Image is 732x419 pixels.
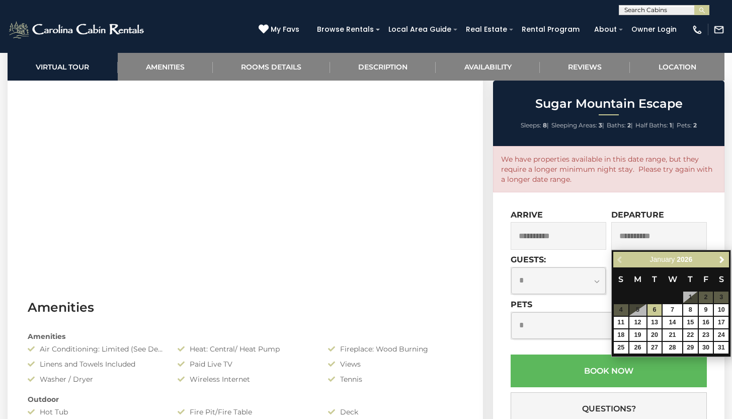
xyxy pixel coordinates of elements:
td: $180 [662,316,682,329]
a: 11 [614,317,628,328]
a: 16 [699,317,713,328]
a: 29 [683,342,698,354]
div: Tennis [320,374,470,384]
div: Heat: Central/ Heat Pump [170,344,320,354]
a: Browse Rentals [312,22,379,37]
span: Half Baths: [635,121,668,129]
td: $180 [662,341,682,354]
strong: 3 [599,121,602,129]
a: Virtual Tour [8,53,118,81]
td: $180 [647,316,663,329]
span: Baths: [607,121,626,129]
a: 20 [647,329,662,341]
span: Tuesday [652,274,657,284]
a: 10 [714,304,728,316]
label: Arrive [511,210,543,220]
span: 2026 [677,255,692,263]
a: 17 [714,317,728,328]
td: $180 [647,304,663,316]
div: Outdoor [20,394,470,404]
li: | [635,119,674,132]
td: $180 [683,304,698,316]
label: Departure [611,210,664,220]
td: $250 [698,329,714,341]
span: My Favs [271,24,299,35]
td: $250 [698,341,714,354]
td: $305 [698,316,714,329]
td: $180 [647,329,663,341]
a: 18 [614,329,628,341]
a: Local Area Guide [383,22,456,37]
span: Thursday [688,274,693,284]
td: $305 [713,316,729,329]
div: Fireplace: Wood Burning [320,344,470,354]
a: 12 [629,317,646,328]
a: 15 [683,317,698,328]
td: $180 [613,316,629,329]
a: 9 [699,304,713,316]
a: Reviews [540,53,630,81]
span: Next [718,256,726,264]
img: mail-regular-white.png [713,24,724,35]
span: Monday [634,274,641,284]
td: $250 [713,304,729,316]
a: 30 [699,342,713,354]
div: Fire Pit/Fire Table [170,407,320,417]
h2: Sugar Mountain Escape [496,97,722,110]
td: $250 [713,329,729,341]
div: Hot Tub [20,407,170,417]
td: $180 [629,341,647,354]
td: $305 [613,329,629,341]
a: 28 [663,342,682,354]
div: Deck [320,407,470,417]
a: My Favs [259,24,302,35]
div: Linens and Towels Included [20,359,170,369]
label: Pets [511,300,532,309]
td: $180 [647,341,663,354]
td: $250 [698,304,714,316]
a: 14 [663,317,682,328]
strong: 1 [670,121,672,129]
a: 7 [663,304,682,316]
a: Rental Program [517,22,585,37]
a: 8 [683,304,698,316]
td: $250 [713,341,729,354]
a: Amenities [118,53,213,81]
a: Real Estate [461,22,512,37]
a: Availability [436,53,540,81]
span: Friday [703,274,708,284]
a: 22 [683,329,698,341]
strong: 2 [627,121,631,129]
div: Wireless Internet [170,374,320,384]
a: Next [715,253,728,266]
a: About [589,22,622,37]
div: Views [320,359,470,369]
a: 26 [629,342,646,354]
img: White-1-2.png [8,20,147,40]
a: 27 [647,342,662,354]
span: Sleeps: [521,121,541,129]
h3: Amenities [28,299,463,316]
span: Sleeping Areas: [551,121,597,129]
strong: 8 [543,121,547,129]
a: 25 [614,342,628,354]
div: Washer / Dryer [20,374,170,384]
td: $180 [683,341,698,354]
strong: 2 [693,121,697,129]
span: Sunday [618,274,623,284]
td: $180 [662,329,682,341]
span: Saturday [719,274,724,284]
label: Guests: [511,255,546,264]
span: Pets: [677,121,692,129]
div: Paid Live TV [170,359,320,369]
button: Book Now [511,355,707,387]
img: phone-regular-white.png [692,24,703,35]
span: Wednesday [668,274,677,284]
div: Air Conditioning: Limited (See Description) [20,344,170,354]
td: $180 [613,341,629,354]
p: We have properties available in this date range, but they require a longer minimum night stay. Pl... [501,154,716,184]
a: 23 [699,329,713,341]
a: Description [330,53,436,81]
td: $180 [683,329,698,341]
li: | [551,119,604,132]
